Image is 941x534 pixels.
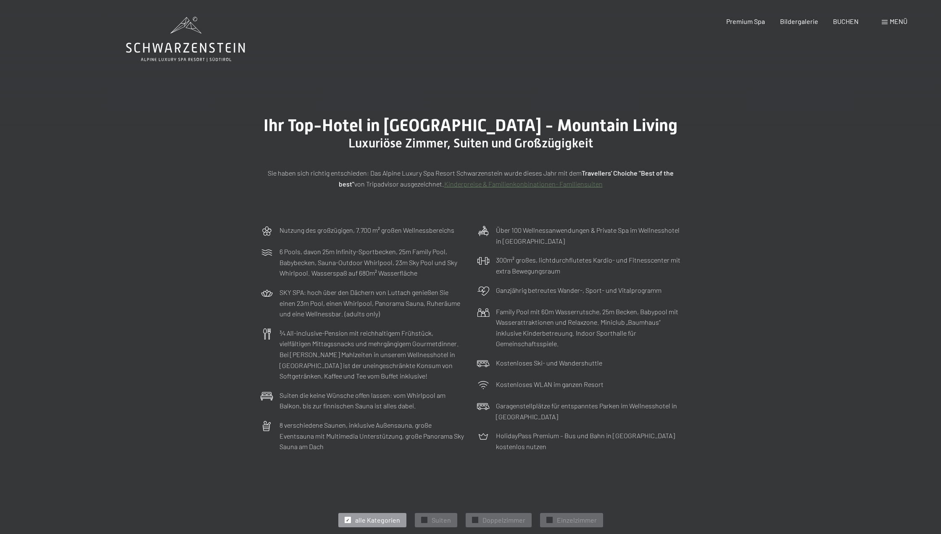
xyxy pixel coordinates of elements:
[346,517,349,523] span: ✓
[496,379,604,390] p: Kostenloses WLAN im ganzen Resort
[482,516,525,525] span: Doppelzimmer
[548,517,551,523] span: ✓
[496,285,662,296] p: Ganzjährig betreutes Wander-, Sport- und Vitalprogramm
[261,168,681,189] p: Sie haben sich richtig entschieden: Das Alpine Luxury Spa Resort Schwarzenstein wurde dieses Jahr...
[496,306,681,349] p: Family Pool mit 60m Wasserrutsche, 25m Becken, Babypool mit Wasserattraktionen und Relaxzone. Min...
[279,328,464,381] p: ¾ All-inclusive-Pension mit reichhaltigem Frühstück, vielfältigen Mittagssnacks und mehrgängigem ...
[496,225,681,246] p: Über 100 Wellnessanwendungen & Private Spa im Wellnesshotel in [GEOGRAPHIC_DATA]
[726,17,765,25] a: Premium Spa
[833,17,859,25] a: BUCHEN
[279,246,464,279] p: 6 Pools, davon 25m Infinity-Sportbecken, 25m Family Pool, Babybecken, Sauna-Outdoor Whirlpool, 23...
[355,516,400,525] span: alle Kategorien
[496,400,681,422] p: Garagenstellplätze für entspanntes Parken im Wellnesshotel in [GEOGRAPHIC_DATA]
[496,358,602,368] p: Kostenloses Ski- und Wandershuttle
[496,255,681,276] p: 300m² großes, lichtdurchflutetes Kardio- und Fitnesscenter mit extra Bewegungsraum
[557,516,597,525] span: Einzelzimmer
[422,517,426,523] span: ✓
[279,225,454,236] p: Nutzung des großzügigen, 7.700 m² großen Wellnessbereichs
[473,517,477,523] span: ✓
[339,169,674,188] strong: Travellers' Choiche "Best of the best"
[432,516,451,525] span: Suiten
[279,420,464,452] p: 8 verschiedene Saunen, inklusive Außensauna, große Eventsauna mit Multimedia Unterstützung, große...
[444,180,603,188] a: Kinderpreise & Familienkonbinationen- Familiensuiten
[279,390,464,411] p: Suiten die keine Wünsche offen lassen: vom Whirlpool am Balkon, bis zur finnischen Sauna ist alle...
[348,136,593,150] span: Luxuriöse Zimmer, Suiten und Großzügigkeit
[264,116,677,135] span: Ihr Top-Hotel in [GEOGRAPHIC_DATA] - Mountain Living
[780,17,818,25] a: Bildergalerie
[496,430,681,452] p: HolidayPass Premium – Bus und Bahn in [GEOGRAPHIC_DATA] kostenlos nutzen
[279,287,464,319] p: SKY SPA: hoch über den Dächern von Luttach genießen Sie einen 23m Pool, einen Whirlpool, Panorama...
[890,17,907,25] span: Menü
